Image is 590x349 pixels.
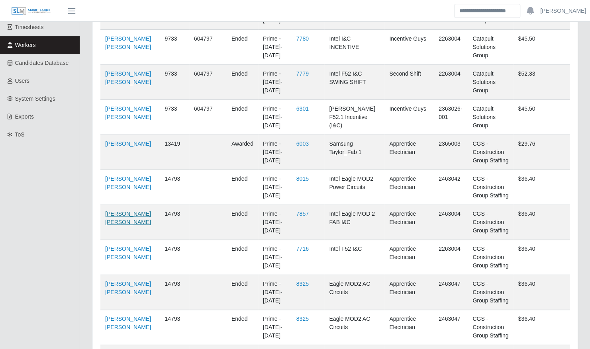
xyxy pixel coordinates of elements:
[324,310,384,345] td: Eagle MOD2 AC Circuits
[296,281,309,287] a: 8325
[160,240,189,275] td: 14793
[513,275,570,310] td: $36.40
[513,240,570,275] td: $36.40
[434,170,468,205] td: 2463042
[160,135,189,170] td: 13419
[384,205,434,240] td: Apprentice Electrician
[434,275,468,310] td: 2463047
[384,240,434,275] td: Apprentice Electrician
[105,175,151,190] a: [PERSON_NAME] [PERSON_NAME]
[324,205,384,240] td: Intel Eagle MOD 2 FAB I&C
[227,65,258,100] td: ended
[296,35,309,42] a: 7780
[468,65,513,100] td: Catapult Solutions Group
[15,60,69,66] span: Candidates Database
[468,135,513,170] td: CGS - Construction Group Staffing
[384,65,434,100] td: Second Shift
[189,100,227,135] td: 604797
[160,310,189,345] td: 14793
[384,170,434,205] td: Apprentice Electrician
[160,170,189,205] td: 14793
[454,4,520,18] input: Search
[296,211,309,217] a: 7857
[324,30,384,65] td: Intel I&C INCENTIVE
[160,205,189,240] td: 14793
[324,100,384,135] td: [PERSON_NAME] F52.1 Incentive (I&C)
[468,240,513,275] td: CGS - Construction Group Staffing
[324,275,384,310] td: Eagle MOD2 AC Circuits
[540,7,586,15] a: [PERSON_NAME]
[258,205,292,240] td: Prime - [DATE]-[DATE]
[105,140,151,147] a: [PERSON_NAME]
[258,135,292,170] td: Prime - [DATE]-[DATE]
[160,65,189,100] td: 9733
[258,65,292,100] td: Prime - [DATE]-[DATE]
[434,135,468,170] td: 2365003
[468,100,513,135] td: Catapult Solutions Group
[227,205,258,240] td: ended
[227,275,258,310] td: ended
[258,170,292,205] td: Prime - [DATE]-[DATE]
[105,211,151,225] a: [PERSON_NAME] [PERSON_NAME]
[324,240,384,275] td: Intel F52 I&C
[513,30,570,65] td: $45.50
[160,30,189,65] td: 9733
[258,310,292,345] td: Prime - [DATE]-[DATE]
[384,275,434,310] td: Apprentice Electrician
[105,281,151,295] a: [PERSON_NAME] [PERSON_NAME]
[513,310,570,345] td: $36.40
[105,105,151,120] a: [PERSON_NAME] [PERSON_NAME]
[513,100,570,135] td: $45.50
[160,275,189,310] td: 14793
[434,30,468,65] td: 2263004
[384,30,434,65] td: Incentive Guys
[15,113,34,120] span: Exports
[434,240,468,275] td: 2263004
[384,135,434,170] td: Apprentice Electrician
[296,175,309,182] a: 8015
[11,7,51,16] img: SLM Logo
[15,131,25,138] span: ToS
[296,105,309,112] a: 6301
[227,240,258,275] td: ended
[324,170,384,205] td: Intel Eagle MOD2 Power Circuits
[189,65,227,100] td: 604797
[15,24,44,30] span: Timesheets
[15,96,55,102] span: System Settings
[324,135,384,170] td: Samsung Taylor_Fab 1
[160,100,189,135] td: 9733
[258,240,292,275] td: Prime - [DATE]-[DATE]
[227,135,258,170] td: awarded
[296,316,309,322] a: 8325
[227,310,258,345] td: ended
[105,246,151,260] a: [PERSON_NAME] [PERSON_NAME]
[296,246,309,252] a: 7716
[105,70,151,85] a: [PERSON_NAME] [PERSON_NAME]
[258,30,292,65] td: Prime - [DATE]-[DATE]
[227,170,258,205] td: ended
[468,170,513,205] td: CGS - Construction Group Staffing
[434,100,468,135] td: 2363026-001
[296,70,309,77] a: 7779
[513,135,570,170] td: $29.76
[296,140,309,147] a: 6003
[105,316,151,330] a: [PERSON_NAME] [PERSON_NAME]
[434,310,468,345] td: 2463047
[189,30,227,65] td: 604797
[258,100,292,135] td: Prime - [DATE]-[DATE]
[468,30,513,65] td: Catapult Solutions Group
[105,35,151,50] a: [PERSON_NAME] [PERSON_NAME]
[434,205,468,240] td: 2463004
[324,65,384,100] td: Intel F52 I&C SWING SHIFT
[227,100,258,135] td: ended
[258,275,292,310] td: Prime - [DATE]-[DATE]
[468,275,513,310] td: CGS - Construction Group Staffing
[468,310,513,345] td: CGS - Construction Group Staffing
[513,205,570,240] td: $36.40
[15,42,36,48] span: Workers
[15,78,30,84] span: Users
[227,30,258,65] td: ended
[434,65,468,100] td: 2263004
[513,65,570,100] td: $52.33
[513,170,570,205] td: $36.40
